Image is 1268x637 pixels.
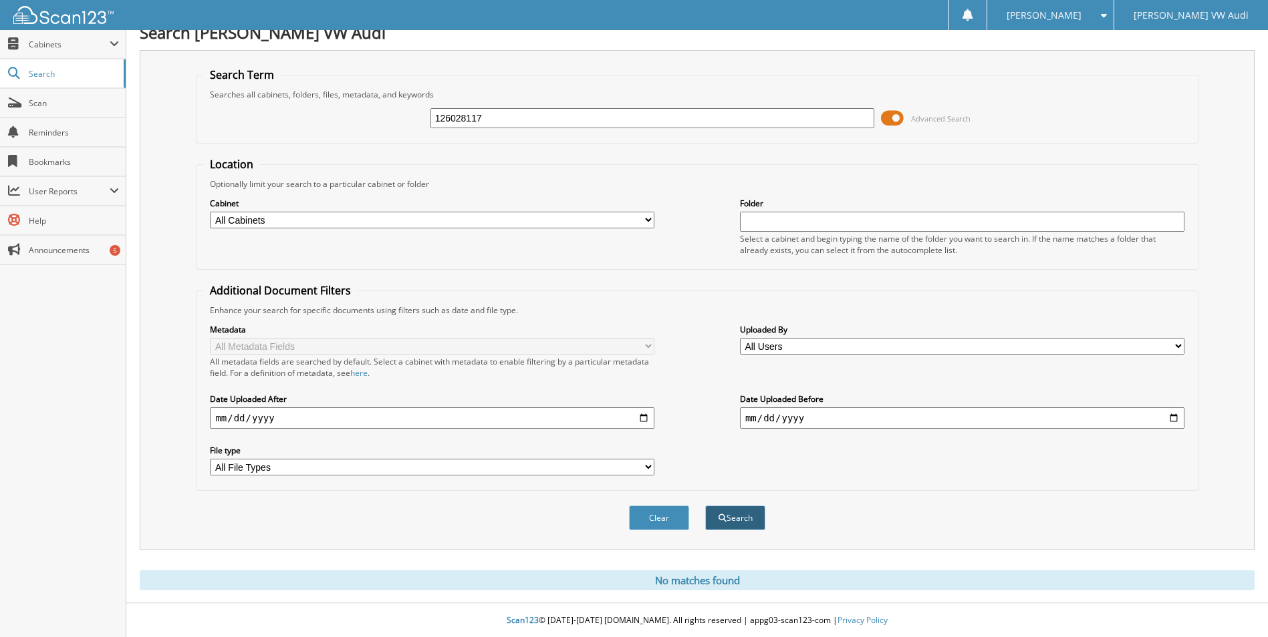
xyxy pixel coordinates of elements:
[210,393,654,405] label: Date Uploaded After
[210,445,654,456] label: File type
[203,67,281,82] legend: Search Term
[210,356,654,379] div: All metadata fields are searched by default. Select a cabinet with metadata to enable filtering b...
[350,367,368,379] a: here
[29,127,119,138] span: Reminders
[203,178,1190,190] div: Optionally limit your search to a particular cabinet or folder
[110,245,120,256] div: 5
[203,89,1190,100] div: Searches all cabinets, folders, files, metadata, and keywords
[838,614,888,626] a: Privacy Policy
[203,157,260,172] legend: Location
[13,6,114,24] img: scan123-logo-white.svg
[203,283,358,298] legend: Additional Document Filters
[29,156,119,168] span: Bookmarks
[140,21,1255,43] h1: Search [PERSON_NAME] VW Audi
[740,393,1184,405] label: Date Uploaded Before
[1007,11,1082,19] span: [PERSON_NAME]
[507,614,539,626] span: Scan123
[911,114,971,124] span: Advanced Search
[29,97,119,109] span: Scan
[140,570,1255,590] div: No matches found
[1134,11,1249,19] span: [PERSON_NAME] VW Audi
[629,505,689,530] button: Clear
[740,407,1184,429] input: end
[29,244,119,256] span: Announcements
[210,198,654,209] label: Cabinet
[126,604,1268,637] div: © [DATE]-[DATE] [DOMAIN_NAME]. All rights reserved | appg03-scan123-com |
[29,68,117,79] span: Search
[210,407,654,429] input: start
[740,324,1184,335] label: Uploaded By
[29,215,119,226] span: Help
[705,505,765,530] button: Search
[1201,573,1268,637] iframe: Chat Widget
[203,304,1190,316] div: Enhance your search for specific documents using filters such as date and file type.
[29,186,110,197] span: User Reports
[740,198,1184,209] label: Folder
[29,39,110,50] span: Cabinets
[740,233,1184,256] div: Select a cabinet and begin typing the name of the folder you want to search in. If the name match...
[210,324,654,335] label: Metadata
